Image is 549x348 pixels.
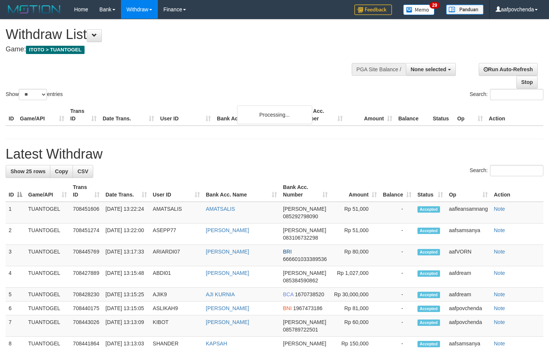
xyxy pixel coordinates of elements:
td: Rp 30,000,000 [331,288,380,301]
span: Accepted [417,206,440,213]
th: Op: activate to sort column ascending [446,180,491,202]
td: TUANTOGEL [25,245,70,266]
a: [PERSON_NAME] [206,319,249,325]
a: Note [494,291,505,297]
span: BNI [283,305,292,311]
td: Rp 80,000 [331,245,380,266]
div: PGA Site Balance / [352,63,406,76]
th: ID: activate to sort column descending [6,180,25,202]
td: 708443026 [70,315,103,337]
th: User ID: activate to sort column ascending [150,180,203,202]
th: Trans ID [67,104,100,126]
td: - [380,315,414,337]
th: Bank Acc. Number [296,104,345,126]
a: Note [494,305,505,311]
td: 2 [6,223,25,245]
td: 7 [6,315,25,337]
a: AJI KURNIA [206,291,235,297]
th: Date Trans. [100,104,157,126]
td: [DATE] 13:22:24 [103,202,150,223]
span: Accepted [417,228,440,234]
img: panduan.png [446,4,484,15]
th: Amount: activate to sort column ascending [331,180,380,202]
input: Search: [490,89,543,100]
th: Action [491,180,543,202]
span: BRI [283,249,292,255]
td: 708428230 [70,288,103,301]
span: [PERSON_NAME] [283,340,326,346]
a: Copy [50,165,73,178]
td: TUANTOGEL [25,301,70,315]
a: [PERSON_NAME] [206,270,249,276]
td: - [380,301,414,315]
span: Copy 1967473186 to clipboard [293,305,322,311]
a: Note [494,227,505,233]
td: TUANTOGEL [25,288,70,301]
a: CSV [73,165,93,178]
td: 6 [6,301,25,315]
td: KIBOT [150,315,203,337]
th: User ID [157,104,214,126]
span: Accepted [417,270,440,277]
span: BCA [283,291,293,297]
span: [PERSON_NAME] [283,206,326,212]
span: Copy 085292798090 to clipboard [283,213,318,219]
span: CSV [77,168,88,174]
a: [PERSON_NAME] [206,249,249,255]
td: aafsamsanya [446,223,491,245]
span: Copy 666601033389536 to clipboard [283,256,327,262]
a: [PERSON_NAME] [206,227,249,233]
span: Copy 083106732298 to clipboard [283,235,318,241]
td: aafdream [446,288,491,301]
td: TUANTOGEL [25,202,70,223]
td: AJIK9 [150,288,203,301]
a: Run Auto-Refresh [479,63,538,76]
td: ASEPP77 [150,223,203,245]
input: Search: [490,165,543,176]
td: ASLIKAH9 [150,301,203,315]
td: 708427889 [70,266,103,288]
td: [DATE] 13:17:33 [103,245,150,266]
span: Accepted [417,306,440,312]
td: 4 [6,266,25,288]
span: Accepted [417,249,440,255]
td: ABDI01 [150,266,203,288]
button: None selected [406,63,456,76]
th: Status [430,104,454,126]
th: Status: activate to sort column ascending [414,180,446,202]
th: Op [454,104,486,126]
span: 29 [430,2,440,9]
td: [DATE] 13:13:09 [103,315,150,337]
th: Game/API: activate to sort column ascending [25,180,70,202]
td: 5 [6,288,25,301]
span: Accepted [417,292,440,298]
td: aafpovchenda [446,301,491,315]
span: [PERSON_NAME] [283,319,326,325]
span: None selected [411,66,446,72]
td: [DATE] 13:15:05 [103,301,150,315]
th: Amount [346,104,395,126]
td: TUANTOGEL [25,223,70,245]
td: TUANTOGEL [25,266,70,288]
td: [DATE] 13:15:48 [103,266,150,288]
td: [DATE] 13:15:25 [103,288,150,301]
td: - [380,245,414,266]
img: MOTION_logo.png [6,4,63,15]
td: aafVORN [446,245,491,266]
td: Rp 81,000 [331,301,380,315]
a: Note [494,319,505,325]
td: Rp 1,027,000 [331,266,380,288]
span: [PERSON_NAME] [283,227,326,233]
h4: Game: [6,46,358,53]
th: Bank Acc. Number: activate to sort column ascending [280,180,331,202]
span: [PERSON_NAME] [283,270,326,276]
td: - [380,223,414,245]
th: Game/API [17,104,67,126]
td: Rp 60,000 [331,315,380,337]
span: Copy 085789722501 to clipboard [283,327,318,333]
a: Note [494,340,505,346]
td: 3 [6,245,25,266]
span: Copy 085384590862 to clipboard [283,277,318,283]
td: AMATSALIS [150,202,203,223]
td: TUANTOGEL [25,315,70,337]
